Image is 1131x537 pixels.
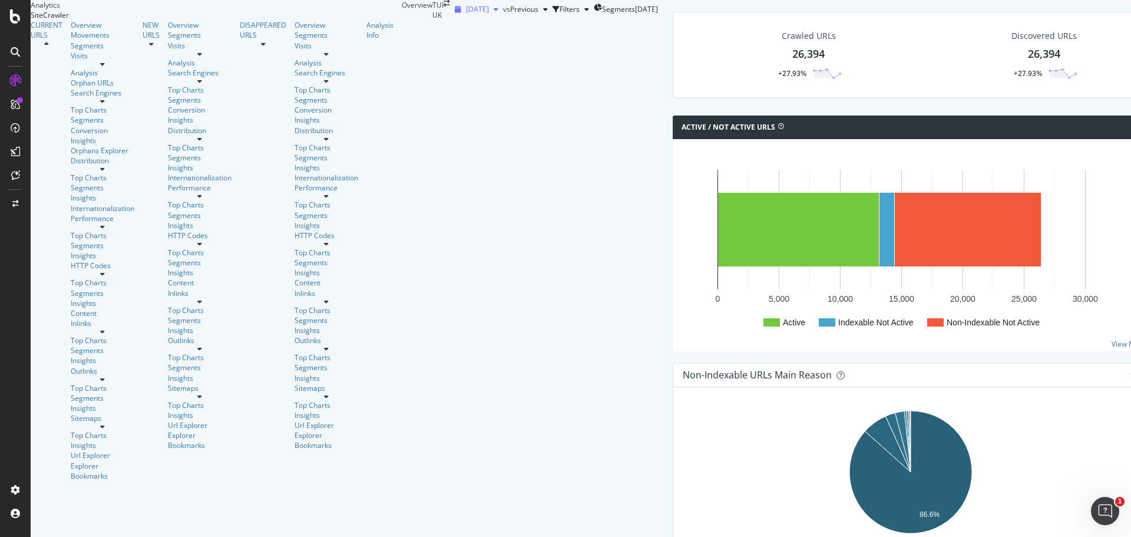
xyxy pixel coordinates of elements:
[295,278,358,288] a: Content
[168,430,232,450] a: Explorer Bookmarks
[71,173,134,183] a: Top Charts
[168,325,232,335] a: Insights
[71,355,134,365] div: Insights
[71,126,134,136] div: Conversion
[71,335,134,345] div: Top Charts
[635,4,658,14] div: [DATE]
[168,305,232,315] a: Top Charts
[71,30,134,40] div: Movements
[295,85,358,95] a: Top Charts
[168,373,232,383] a: Insights
[295,430,358,450] div: Explorer Bookmarks
[168,115,232,125] div: Insights
[510,4,538,14] span: Previous
[168,248,232,258] div: Top Charts
[295,163,358,173] div: Insights
[295,183,358,193] a: Performance
[295,41,358,51] div: Visits
[295,325,358,335] a: Insights
[838,318,914,327] text: Indexable Not Active
[769,294,789,304] text: 5,000
[716,294,720,304] text: 0
[71,393,134,403] div: Segments
[168,400,232,410] div: Top Charts
[168,183,232,193] a: Performance
[466,4,489,14] span: 2025 Sep. 25th
[168,58,232,68] a: Analysis
[168,335,232,345] div: Outlinks
[295,143,358,153] div: Top Charts
[366,20,393,40] a: Analysis Info
[295,248,358,258] a: Top Charts
[71,440,134,450] a: Insights
[71,318,134,328] a: Inlinks
[168,288,232,298] div: Inlinks
[168,105,232,115] div: Conversion
[71,88,134,98] div: Search Engines
[143,20,160,40] a: NEW URLS
[168,30,232,40] a: Segments
[168,315,232,325] div: Segments
[295,126,358,136] a: Distribution
[683,369,832,381] div: Non-Indexable URLs Main Reason
[295,173,358,183] div: Internationalization
[168,68,232,78] div: Search Engines
[168,352,232,363] a: Top Charts
[71,461,134,481] a: Explorer Bookmarks
[295,68,358,78] a: Search Engines
[889,294,914,304] text: 15,000
[682,121,775,133] h4: Active / Not Active URLs
[168,258,232,268] a: Segments
[71,403,134,413] a: Insights
[792,47,825,62] div: 26,394
[71,230,134,241] a: Top Charts
[71,450,134,460] a: Url Explorer
[71,383,134,393] a: Top Charts
[168,153,232,163] a: Segments
[168,278,232,288] div: Content
[168,230,232,241] a: HTTP Codes
[1011,30,1077,42] div: Discovered URLs
[71,78,134,88] a: Orphan URLs
[295,95,358,105] a: Segments
[31,10,402,20] div: SiteCrawler
[168,210,232,220] a: Segments
[295,410,358,420] a: Insights
[1014,68,1042,78] div: +27.93%
[295,305,358,315] a: Top Charts
[168,268,232,278] a: Insights
[295,373,358,383] a: Insights
[295,153,358,163] a: Segments
[295,268,358,278] a: Insights
[295,258,358,268] div: Segments
[295,420,358,430] a: Url Explorer
[71,183,134,193] a: Segments
[168,163,232,173] a: Insights
[295,210,358,220] a: Segments
[71,430,134,440] a: Top Charts
[71,288,134,298] a: Segments
[168,420,232,430] a: Url Explorer
[168,200,232,210] a: Top Charts
[295,20,358,30] a: Overview
[295,115,358,125] a: Insights
[168,363,232,373] a: Segments
[295,315,358,325] a: Segments
[71,146,134,156] a: Orphans Explorer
